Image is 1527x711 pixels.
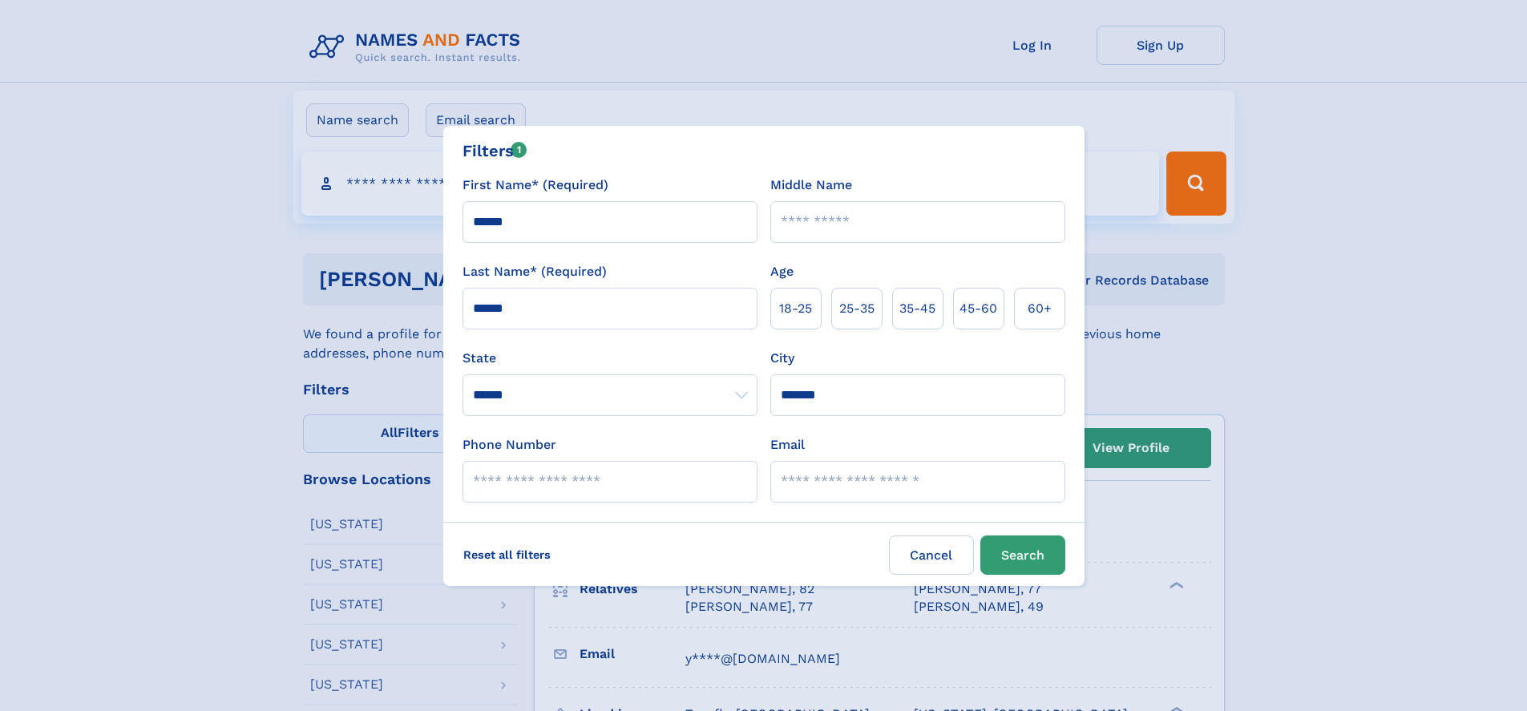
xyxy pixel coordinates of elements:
[959,299,997,318] span: 45‑60
[899,299,935,318] span: 35‑45
[1028,299,1052,318] span: 60+
[770,349,794,368] label: City
[770,176,852,195] label: Middle Name
[770,435,805,454] label: Email
[463,139,527,163] div: Filters
[779,299,812,318] span: 18‑25
[463,176,608,195] label: First Name* (Required)
[463,435,556,454] label: Phone Number
[839,299,875,318] span: 25‑35
[463,349,757,368] label: State
[980,535,1065,575] button: Search
[770,262,794,281] label: Age
[463,262,607,281] label: Last Name* (Required)
[889,535,974,575] label: Cancel
[453,535,561,574] label: Reset all filters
